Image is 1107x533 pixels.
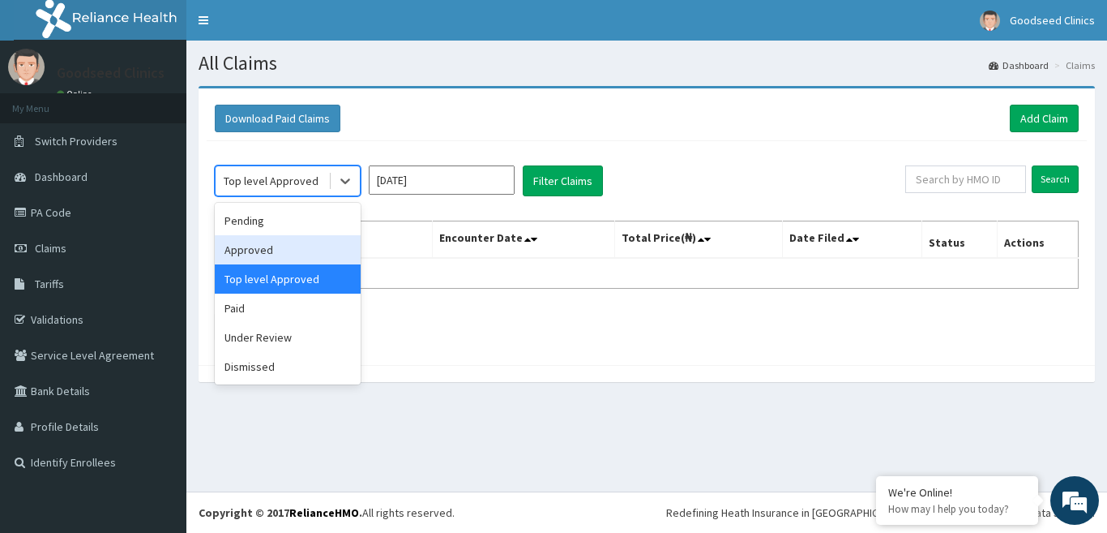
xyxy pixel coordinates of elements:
span: Goodseed Clinics [1010,13,1095,28]
strong: Copyright © 2017 . [199,505,362,520]
div: We're Online! [888,485,1026,500]
span: Claims [35,241,66,256]
th: Status [922,221,998,259]
textarea: Type your message and hit 'Enter' [8,358,309,415]
span: Tariffs [35,277,64,291]
img: d_794563401_company_1708531726252_794563401 [30,81,66,122]
div: Top level Approved [224,173,318,189]
div: Pending [215,206,361,235]
div: Chat with us now [84,91,272,112]
input: Search by HMO ID [905,165,1026,193]
div: Dismissed [215,352,361,381]
p: Goodseed Clinics [57,66,165,80]
img: User Image [980,11,1000,31]
button: Filter Claims [523,165,603,196]
input: Select Month and Year [369,165,515,195]
li: Claims [1050,58,1095,72]
a: Add Claim [1010,105,1079,132]
th: Actions [997,221,1078,259]
footer: All rights reserved. [186,492,1107,533]
th: Encounter Date [433,221,614,259]
div: Top level Approved [215,264,361,294]
div: Paid [215,294,361,323]
span: Dashboard [35,170,88,184]
div: Under Review [215,323,361,352]
th: Date Filed [783,221,922,259]
span: We're online! [94,161,224,325]
div: Approved [215,235,361,264]
a: RelianceHMO [289,505,359,520]
a: Online [57,88,96,100]
input: Search [1032,165,1079,193]
th: Total Price(₦) [614,221,783,259]
a: Dashboard [989,58,1049,72]
div: Redefining Heath Insurance in [GEOGRAPHIC_DATA] using Telemedicine and Data Science! [666,505,1095,521]
button: Download Paid Claims [215,105,340,132]
img: User Image [8,49,45,85]
span: Switch Providers [35,134,118,148]
p: How may I help you today? [888,502,1026,516]
div: Minimize live chat window [266,8,305,47]
h1: All Claims [199,53,1095,74]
